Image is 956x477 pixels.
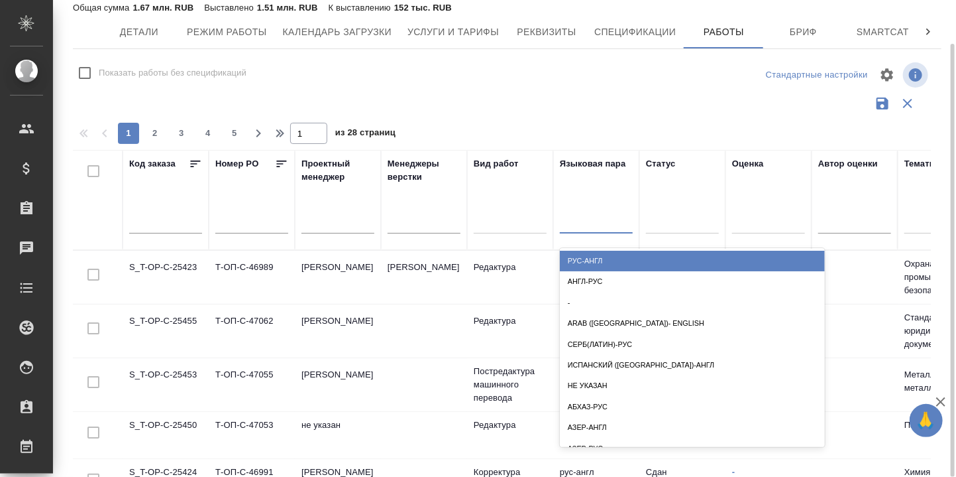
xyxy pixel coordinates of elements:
span: 3 [171,127,192,140]
p: Редактура [474,419,547,432]
p: 152 тыс. RUB [394,3,452,13]
button: 🙏 [910,404,943,437]
button: 3 [171,123,192,144]
span: 5 [224,127,245,140]
button: 5 [224,123,245,144]
p: К выставлению [329,3,394,13]
button: Сбросить фильтры [895,91,920,116]
p: Редактура [474,314,547,328]
td: Т-ОП-С-46989 [209,254,295,301]
td: [PERSON_NAME] [295,362,381,408]
p: Общая сумма [73,3,133,13]
td: S_T-OP-C-25453 [123,362,209,408]
div: рус-англ [560,251,825,271]
div: Тематика [904,157,944,170]
div: Проектный менеджер [301,157,374,184]
td: [PERSON_NAME] [295,308,381,354]
span: Посмотреть информацию [903,62,931,88]
td: [PERSON_NAME] [295,254,381,301]
p: Постредактура машинного перевода [474,365,547,405]
td: кит-рус [553,308,639,354]
p: 1.67 млн. RUB [133,3,193,13]
button: 4 [197,123,219,144]
div: Автор оценки [818,157,878,170]
div: Arab ([GEOGRAPHIC_DATA])- English [560,313,825,334]
span: Настроить таблицу [871,59,903,91]
td: англ-рус [553,254,639,301]
div: Номер PO [215,157,258,170]
p: Редактура [474,261,547,274]
div: абхаз-рус [560,397,825,417]
span: Показать работы без спецификаций [99,66,246,80]
button: 2 [144,123,166,144]
td: S_T-OP-C-25423 [123,254,209,301]
td: не указан [295,412,381,458]
div: Языковая пара [560,157,626,170]
p: Выставлено [204,3,257,13]
div: Не указан [560,375,825,396]
td: Т-ОП-С-47053 [209,412,295,458]
button: Сохранить фильтры [870,91,895,116]
div: cерб(латин)-рус [560,334,825,355]
a: - [732,467,735,477]
div: split button [763,65,871,86]
td: кор-рус [553,412,639,458]
span: Работы [692,24,756,40]
span: из 28 страниц [335,125,396,144]
span: Календарь загрузки [283,24,392,40]
span: Реквизиты [515,24,578,40]
div: Статус [646,157,676,170]
td: Т-ОП-С-47055 [209,362,295,408]
span: 🙏 [915,407,937,435]
div: Вид работ [474,157,519,170]
div: Испанский ([GEOGRAPHIC_DATA])-англ [560,355,825,375]
span: 2 [144,127,166,140]
td: [PERSON_NAME] [381,254,467,301]
div: англ-рус [560,271,825,292]
div: Оценка [732,157,764,170]
span: Бриф [772,24,835,40]
div: азер-англ [560,417,825,438]
div: Менеджеры верстки [388,157,460,184]
span: Детали [107,24,171,40]
td: S_T-OP-C-25450 [123,412,209,458]
span: Услуги и тарифы [407,24,499,40]
div: азер-рус [560,439,825,459]
td: S_T-OP-C-25455 [123,308,209,354]
div: - [560,293,825,313]
div: Код заказа [129,157,176,170]
span: 4 [197,127,219,140]
span: Режим работы [187,24,267,40]
span: Спецификации [594,24,676,40]
td: Т-ОП-С-47062 [209,308,295,354]
td: рус-англ [553,362,639,408]
p: 1.51 млн. RUB [257,3,318,13]
span: Smartcat [851,24,915,40]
